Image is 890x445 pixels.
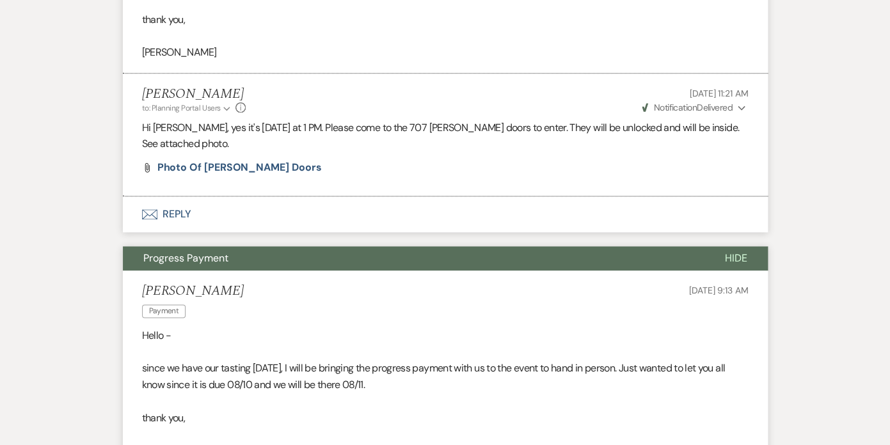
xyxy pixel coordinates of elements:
span: Hide [725,251,747,265]
span: Payment [142,304,186,318]
p: [PERSON_NAME] [142,44,749,61]
p: Hello - [142,327,749,344]
p: thank you, [142,409,749,426]
h5: [PERSON_NAME] [142,283,244,299]
span: [DATE] 11:21 AM [690,88,749,99]
button: Progress Payment [123,246,704,270]
button: Hide [704,246,768,270]
span: Delivered [642,102,733,113]
span: Notification [653,102,696,113]
span: Progress Payment [143,251,228,265]
p: Hi [PERSON_NAME], yes it's [DATE] at 1 PM. Please come to the 707 [PERSON_NAME] doors to enter. T... [142,120,749,152]
span: to: Planning Portal Users [142,103,221,113]
p: since we have our tasting [DATE], I will be bringing the progress payment with us to the event to... [142,360,749,393]
span: Photo of [PERSON_NAME] Doors [157,160,322,174]
button: to: Planning Portal Users [142,102,233,114]
span: [DATE] 9:13 AM [688,285,748,296]
button: NotificationDelivered [640,101,748,114]
a: Photo of [PERSON_NAME] Doors [157,162,322,173]
button: Reply [123,196,768,232]
h5: [PERSON_NAME] [142,86,246,102]
p: thank you, [142,12,749,28]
